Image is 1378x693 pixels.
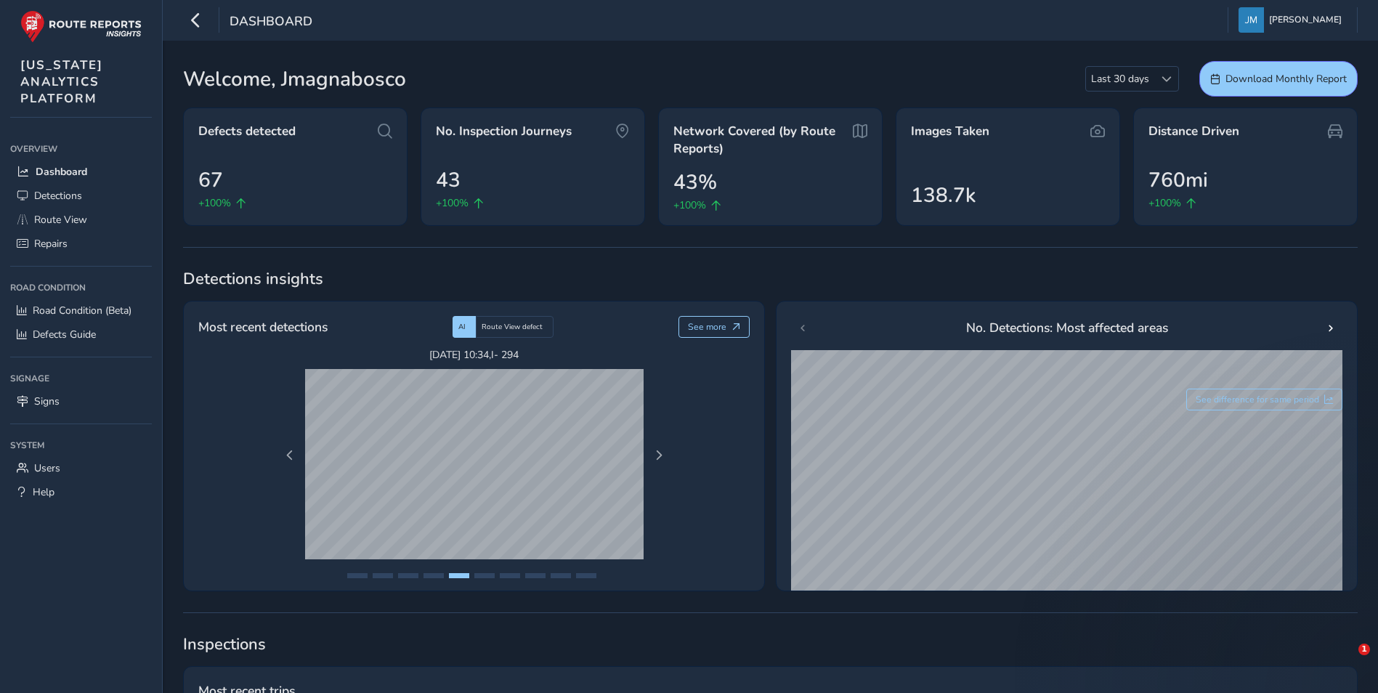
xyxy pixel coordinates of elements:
a: Users [10,456,152,480]
span: 760mi [1148,165,1208,195]
span: See difference for same period [1196,394,1319,405]
a: Signs [10,389,152,413]
span: Help [33,485,54,499]
a: Repairs [10,232,152,256]
a: Route View [10,208,152,232]
span: Route View defect [482,322,543,332]
button: Page 10 [576,573,596,578]
button: Previous Page [280,445,300,466]
span: See more [688,321,726,333]
span: 67 [198,165,223,195]
button: Next Page [649,445,669,466]
button: Page 3 [398,573,418,578]
span: Road Condition (Beta) [33,304,131,317]
button: Page 2 [373,573,393,578]
iframe: Intercom live chat [1329,644,1363,678]
a: Defects Guide [10,323,152,346]
button: Page 5 [449,573,469,578]
span: 1 [1358,644,1370,655]
span: +100% [1148,195,1181,211]
span: Inspections [183,633,1358,655]
span: Dashboard [230,12,312,33]
button: See difference for same period [1186,389,1343,410]
button: Page 1 [347,573,368,578]
div: Road Condition [10,277,152,299]
span: Dashboard [36,165,87,179]
span: 138.7k [911,180,976,211]
span: No. Detections: Most affected areas [966,318,1168,337]
img: diamond-layout [1239,7,1264,33]
span: +100% [673,198,706,213]
a: Road Condition (Beta) [10,299,152,323]
span: Last 30 days [1086,67,1154,91]
span: Welcome, Jmagnabosco [183,64,406,94]
button: Page 6 [474,573,495,578]
span: Repairs [34,237,68,251]
span: [PERSON_NAME] [1269,7,1342,33]
span: AI [458,322,466,332]
button: [PERSON_NAME] [1239,7,1347,33]
span: Most recent detections [198,317,328,336]
span: 43 [436,165,461,195]
a: Dashboard [10,160,152,184]
span: No. Inspection Journeys [436,123,572,140]
span: Distance Driven [1148,123,1239,140]
button: See more [678,316,750,338]
span: +100% [436,195,469,211]
span: 43% [673,167,717,198]
img: rr logo [20,10,142,43]
button: Page 7 [500,573,520,578]
span: Images Taken [911,123,989,140]
span: [DATE] 10:34 , I- 294 [305,348,644,362]
span: Network Covered (by Route Reports) [673,123,848,157]
div: Route View defect [476,316,554,338]
span: +100% [198,195,231,211]
span: Users [34,461,60,475]
div: System [10,434,152,456]
button: Page 4 [423,573,444,578]
span: Download Monthly Report [1225,72,1347,86]
a: Help [10,480,152,504]
span: Defects Guide [33,328,96,341]
button: Page 8 [525,573,546,578]
button: Download Monthly Report [1199,61,1358,97]
span: Signs [34,394,60,408]
span: Route View [34,213,87,227]
div: Signage [10,368,152,389]
div: Overview [10,138,152,160]
div: AI [453,316,476,338]
a: Detections [10,184,152,208]
span: Defects detected [198,123,296,140]
button: Page 9 [551,573,571,578]
span: Detections insights [183,268,1358,290]
span: [US_STATE] ANALYTICS PLATFORM [20,57,103,107]
span: Detections [34,189,82,203]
